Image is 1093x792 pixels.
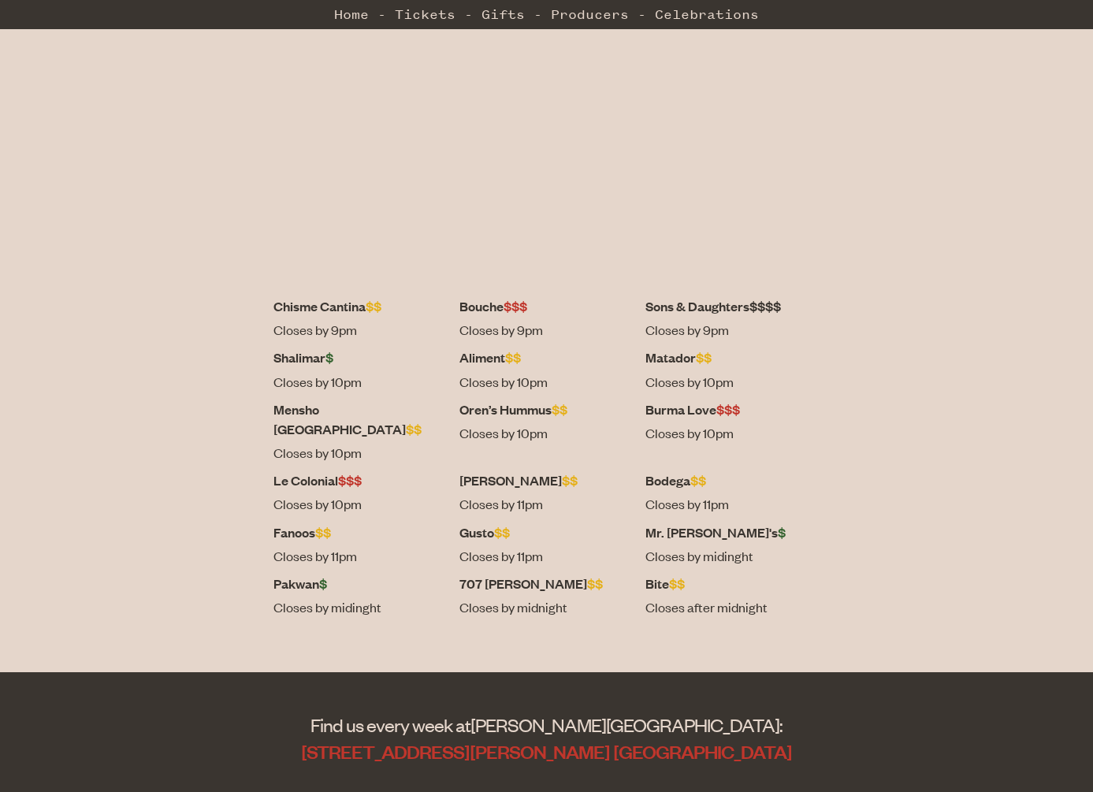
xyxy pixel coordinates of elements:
dd: Closes by 11pm [645,494,820,514]
span: $$ [669,574,685,593]
dt: Burma Love [645,400,820,419]
dd: Closes by 9pm [645,320,820,340]
dt: Fanoos [273,522,448,542]
dt: [PERSON_NAME] [459,470,634,490]
dt: Bite [645,574,820,593]
dt: 707 [PERSON_NAME] [459,574,634,593]
dd: Closes by 10pm [459,372,634,392]
span: $$ [696,348,712,366]
dd: Closes by 10pm [273,494,448,514]
dd: Closes by 11pm [273,546,448,566]
span: $$ [562,471,578,489]
dd: Closes by 10pm [273,443,448,463]
dt: Mensho [GEOGRAPHIC_DATA] [273,400,448,439]
dd: Closes after midnight [645,597,820,617]
dd: Closes by 11pm [459,546,634,566]
span: $$ [315,523,331,541]
dd: Closes by 11pm [459,494,634,514]
dd: Closes by 10pm [273,372,448,392]
a: [STREET_ADDRESS][PERSON_NAME] [GEOGRAPHIC_DATA] [301,739,792,763]
dt: Chisme Cantina [273,296,448,316]
dt: Bodega [645,470,820,490]
span: $$$ [504,297,527,315]
span: $$$ [338,471,362,489]
dt: Sons & Daughters [645,296,820,316]
span: $$ [366,297,381,315]
dd: Closes by 10pm [459,423,634,443]
dt: Matador [645,348,820,367]
span: $$ [587,574,603,593]
span: $ [319,574,327,593]
dt: Shalimar [273,348,448,367]
dt: Oren’s Hummus [459,400,634,419]
dt: Mr. [PERSON_NAME]'s [645,522,820,542]
span: $$ [406,420,422,438]
span: [PERSON_NAME][GEOGRAPHIC_DATA]: [470,712,783,736]
dt: Le Colonial [273,470,448,490]
dd: Closes by 10pm [645,372,820,392]
dd: Closes by 9pm [273,320,448,340]
dd: Closes by midinght [273,597,448,617]
dd: Closes by 9pm [459,320,634,340]
span: $$$$ [749,297,781,315]
span: $ [778,523,786,541]
span: $ [325,348,333,366]
span: $$ [552,400,567,418]
dd: Closes by midnight [459,597,634,617]
span: [STREET_ADDRESS][PERSON_NAME] [301,739,610,763]
address: Find us every week at [169,712,925,765]
dd: Closes by midinght [645,546,820,566]
span: $$ [505,348,521,366]
dt: Pakwan [273,574,448,593]
dt: Gusto [459,522,634,542]
span: $$ [494,523,510,541]
dt: Aliment [459,348,634,367]
span: $$$ [716,400,740,418]
dd: Closes by 10pm [645,423,820,443]
span: [GEOGRAPHIC_DATA] [613,739,792,763]
dt: Bouche [459,296,634,316]
span: $$ [690,471,706,489]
